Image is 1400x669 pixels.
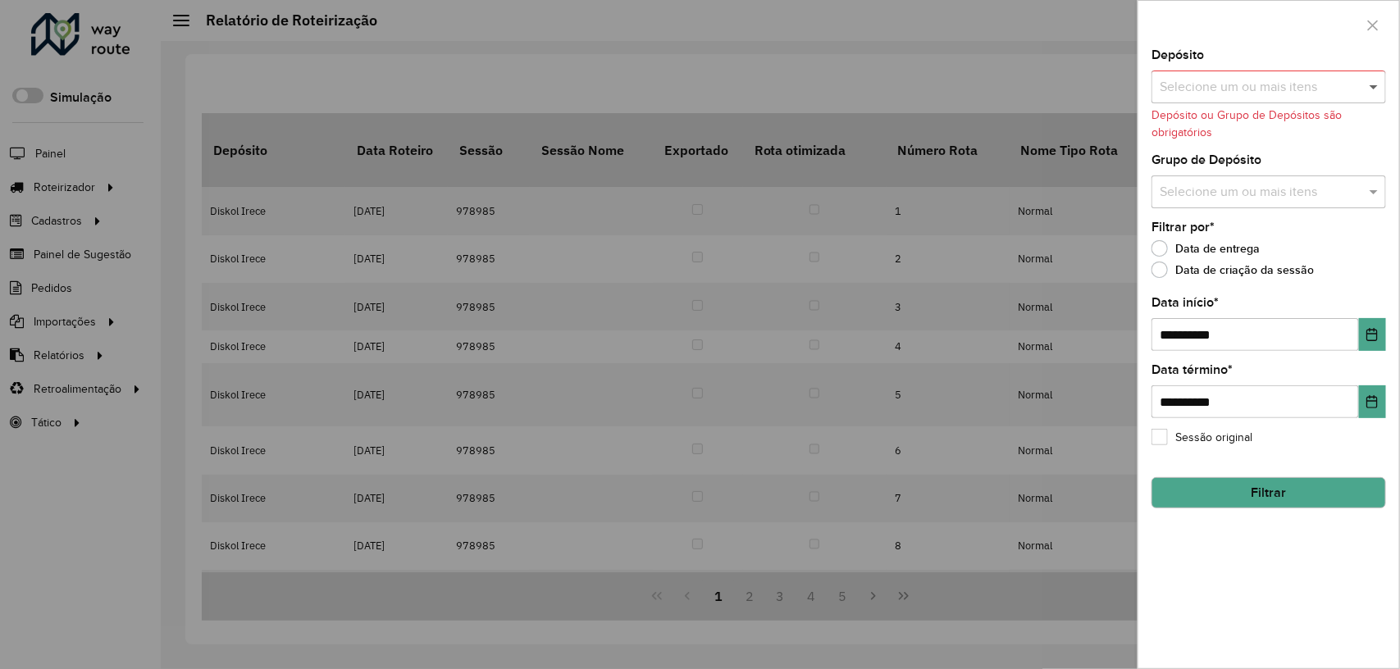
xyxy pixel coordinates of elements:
button: Choose Date [1359,385,1386,418]
label: Data início [1151,293,1219,312]
label: Data término [1151,360,1233,380]
label: Data de entrega [1151,240,1260,257]
label: Filtrar por [1151,217,1215,237]
button: Choose Date [1359,318,1386,351]
label: Data de criação da sessão [1151,262,1314,278]
button: Filtrar [1151,477,1386,508]
label: Depósito [1151,45,1204,65]
label: Grupo de Depósito [1151,150,1261,170]
label: Sessão original [1151,429,1252,446]
formly-validation-message: Depósito ou Grupo de Depósitos são obrigatórios [1151,109,1342,139]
